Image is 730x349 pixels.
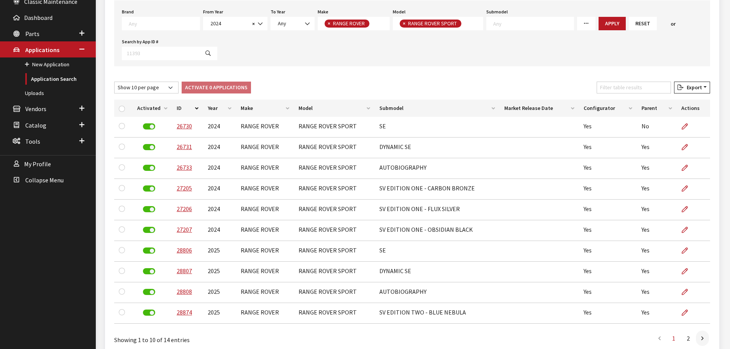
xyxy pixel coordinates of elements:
a: 28806 [177,246,192,254]
td: Yes [637,200,677,220]
button: Apply [599,17,626,30]
a: 26733 [177,164,192,171]
td: RANGE ROVER [236,262,294,282]
td: RANGE ROVER [236,303,294,324]
a: 2 [681,331,695,346]
span: My Profile [24,160,51,168]
td: RANGE ROVER [236,220,294,241]
td: Yes [579,220,636,241]
td: RANGE ROVER SPORT [294,117,375,138]
th: Market Release Date: activate to sort column ascending [500,100,579,117]
td: Yes [637,262,677,282]
td: Yes [637,179,677,200]
td: Yes [579,117,636,138]
a: Edit Application [681,200,694,219]
a: 27205 [177,184,192,192]
td: SE [375,241,500,262]
th: Parent: activate to sort column ascending [637,100,677,117]
td: SE [375,117,500,138]
span: Collapse Menu [25,176,64,184]
span: Any [278,20,286,27]
td: Yes [579,200,636,220]
button: Reset [629,17,657,30]
a: Edit Application [681,220,694,239]
td: 2025 [203,262,236,282]
td: RANGE ROVER SPORT [294,200,375,220]
a: 28874 [177,308,192,316]
span: × [403,20,405,27]
td: No [637,117,677,138]
textarea: Search [371,21,376,28]
span: × [252,20,255,27]
span: 2024 [203,17,267,30]
span: × [328,20,330,27]
td: RANGE ROVER SPORT [294,138,375,158]
td: 2024 [203,117,236,138]
td: RANGE ROVER [236,158,294,179]
a: Edit Application [681,138,694,157]
label: From Year [203,8,223,15]
th: ID: activate to sort column descending [172,100,203,117]
td: SV EDITION ONE - OBSIDIAN BLACK [375,220,500,241]
label: Make [318,8,328,15]
label: Deactivate Application [143,289,155,295]
a: 28808 [177,288,192,295]
td: 2024 [203,220,236,241]
label: Deactivate Application [143,247,155,254]
a: 26730 [177,122,192,130]
td: Yes [579,158,636,179]
input: 11393 [122,47,199,60]
td: Yes [579,241,636,262]
td: 2024 [203,158,236,179]
td: RANGE ROVER SPORT [294,262,375,282]
a: Edit Application [681,117,694,136]
span: Export [684,84,702,91]
label: Deactivate Application [143,206,155,212]
td: Yes [579,303,636,324]
td: Yes [637,138,677,158]
td: SV EDITION TWO - BLUE NEBULA [375,303,500,324]
td: RANGE ROVER [236,200,294,220]
div: Showing 1 to 10 of 14 entries [114,330,357,344]
span: Applications [25,46,59,54]
td: 2025 [203,241,236,262]
a: 1 [667,331,681,346]
th: Submodel: activate to sort column ascending [375,100,500,117]
span: 2024 [208,20,250,28]
label: Brand [122,8,134,15]
li: RANGE ROVER [325,20,369,28]
label: Deactivate Application [143,144,155,150]
td: SV EDITION ONE - CARBON BRONZE [375,179,500,200]
a: 28807 [177,267,192,275]
a: 26731 [177,143,192,151]
span: Any [276,20,310,28]
td: 2024 [203,200,236,220]
span: RANGE ROVER [332,20,367,27]
td: RANGE ROVER [236,241,294,262]
label: Deactivate Application [143,185,155,192]
a: 27206 [177,205,192,213]
td: RANGE ROVER [236,282,294,303]
input: Filter table results [597,82,671,93]
li: RANGE ROVER SPORT [400,20,461,28]
a: Edit Application [681,158,694,177]
span: Tools [25,138,40,145]
td: AUTOBIOGRAPHY [375,282,500,303]
td: RANGE ROVER [236,117,294,138]
td: Yes [637,220,677,241]
label: To Year [271,8,285,15]
label: Model [393,8,405,15]
label: Search by App ID # [122,38,158,45]
a: Edit Application [681,241,694,260]
td: Yes [579,262,636,282]
label: Deactivate Application [143,310,155,316]
label: Deactivate Application [143,268,155,274]
td: RANGE ROVER [236,138,294,158]
td: 2024 [203,138,236,158]
span: or [671,20,676,28]
td: RANGE ROVER SPORT [294,179,375,200]
th: Model: activate to sort column ascending [294,100,375,117]
td: RANGE ROVER SPORT [294,158,375,179]
td: Yes [637,282,677,303]
a: 27207 [177,226,192,233]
